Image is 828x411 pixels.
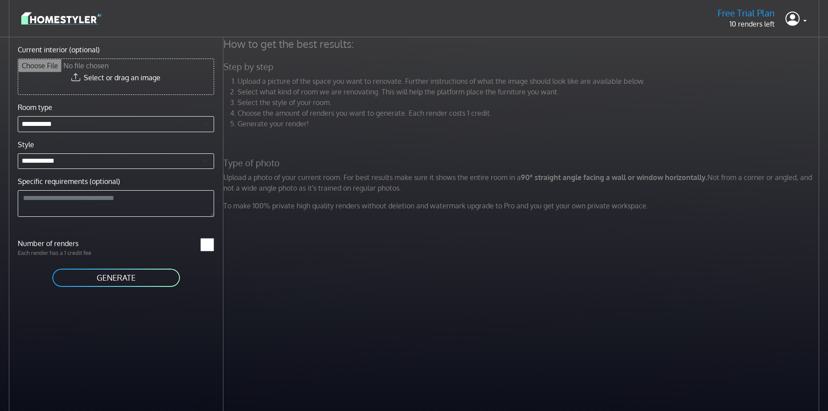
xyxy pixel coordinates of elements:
h5: Step by step [218,61,827,72]
p: Upload a photo of your current room. For best results make sure it shows the entire room in a Not... [218,172,827,193]
label: Style [18,139,34,150]
label: Number of renders [12,238,116,249]
h4: How to get the best results: [218,37,827,51]
p: 10 renders left [718,19,775,29]
label: Specific requirements (optional) [18,176,120,187]
h5: Type of photo [218,157,827,168]
button: GENERATE [51,268,181,288]
p: To make 100% private high quality renders without deletion and watermark upgrade to Pro and you g... [218,200,827,211]
img: logo-3de290ba35641baa71223ecac5eacb59cb85b4c7fdf211dc9aaecaaee71ea2f8.svg [21,11,101,26]
label: Current interior (optional) [18,44,100,55]
li: Select the style of your room. [238,97,821,108]
h5: Free Trial Plan [718,8,775,19]
li: Choose the amount of renders you want to generate. Each render costs 1 credit. [238,108,821,118]
li: Generate your render! [238,118,821,129]
li: Upload a picture of the space you want to renovate. Further instructions of what the image should... [238,76,821,86]
p: Each render has a 1 credit fee [12,249,116,257]
label: Room type [18,102,52,113]
strong: 90° straight angle facing a wall or window horizontally. [521,173,707,182]
li: Select what kind of room we are renovating. This will help the platform place the furniture you w... [238,86,821,97]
